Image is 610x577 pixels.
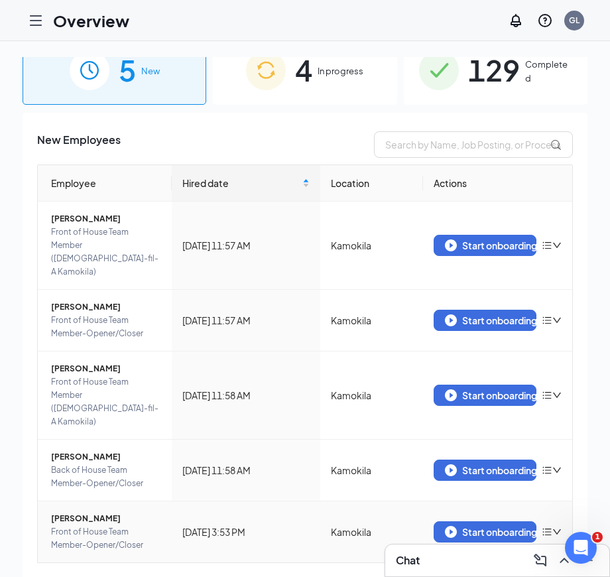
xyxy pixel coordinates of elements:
span: down [552,527,562,537]
span: [PERSON_NAME] [51,300,161,314]
span: Front of House Team Member ([DEMOGRAPHIC_DATA]-fil-A Kamokila) [51,375,161,428]
span: Front of House Team Member ([DEMOGRAPHIC_DATA]-fil-A Kamokila) [51,225,161,279]
span: New Employees [37,131,121,158]
span: bars [542,465,552,476]
div: [DATE] 11:57 AM [182,238,310,253]
div: Start onboarding [445,464,525,476]
button: Start onboarding [434,310,536,331]
span: down [552,466,562,475]
button: Start onboarding [434,385,536,406]
td: Kamokila [320,440,423,501]
div: Start onboarding [445,526,525,538]
span: bars [542,240,552,251]
h1: Overview [53,9,129,32]
span: [PERSON_NAME] [51,512,161,525]
span: 1 [592,532,603,543]
th: Location [320,165,423,202]
span: down [552,391,562,400]
svg: ComposeMessage [532,552,548,568]
span: Front of House Team Member-Opener/Closer [51,314,161,340]
iframe: Intercom live chat [565,532,597,564]
div: [DATE] 11:57 AM [182,313,310,328]
svg: Notifications [508,13,524,29]
td: Kamokila [320,290,423,352]
div: [DATE] 11:58 AM [182,388,310,403]
th: Actions [423,165,572,202]
span: bars [542,527,552,537]
span: Hired date [182,176,300,190]
span: [PERSON_NAME] [51,362,161,375]
span: 5 [119,47,136,93]
span: 4 [295,47,312,93]
span: 129 [468,47,520,93]
span: New [141,64,160,78]
input: Search by Name, Job Posting, or Process [374,131,573,158]
span: bars [542,315,552,326]
td: Kamokila [320,352,423,440]
span: Front of House Team Member-Opener/Closer [51,525,161,552]
div: GL [569,15,579,26]
div: [DATE] 3:53 PM [182,525,310,539]
div: Start onboarding [445,239,525,251]
button: Start onboarding [434,460,536,481]
svg: ChevronUp [556,552,572,568]
span: Back of House Team Member-Opener/Closer [51,464,161,490]
span: [PERSON_NAME] [51,212,161,225]
button: ChevronUp [554,550,575,571]
svg: Hamburger [28,13,44,29]
div: [DATE] 11:58 AM [182,463,310,478]
td: Kamokila [320,501,423,562]
button: Start onboarding [434,235,536,256]
div: Start onboarding [445,314,525,326]
span: down [552,316,562,325]
svg: QuestionInfo [537,13,553,29]
h3: Chat [396,553,420,568]
span: In progress [318,64,363,78]
div: Start onboarding [445,389,525,401]
span: Completed [525,58,572,85]
button: Start onboarding [434,521,536,543]
span: [PERSON_NAME] [51,450,161,464]
span: down [552,241,562,250]
td: Kamokila [320,202,423,290]
span: bars [542,390,552,401]
button: ComposeMessage [530,550,551,571]
th: Employee [38,165,172,202]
